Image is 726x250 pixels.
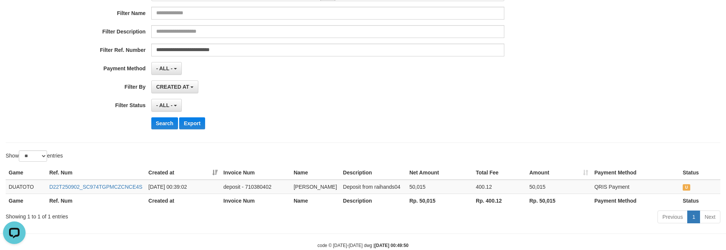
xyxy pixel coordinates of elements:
[3,3,26,26] button: Open LiveChat chat widget
[19,150,47,162] select: Showentries
[406,166,473,180] th: Net Amount
[6,194,46,208] th: Game
[687,211,700,223] a: 1
[151,80,199,93] button: CREATED AT
[156,84,189,90] span: CREATED AT
[49,184,142,190] a: D22T250902_SC974TGPMCZCNCE4S
[340,194,406,208] th: Description
[526,180,591,194] td: 50,015
[156,102,173,108] span: - ALL -
[46,194,145,208] th: Ref. Num
[46,166,145,180] th: Ref. Num
[591,180,680,194] td: QRIS Payment
[151,62,182,75] button: - ALL -
[145,180,220,194] td: [DATE] 00:39:02
[473,180,526,194] td: 400.12
[406,194,473,208] th: Rp. 50,015
[700,211,720,223] a: Next
[374,243,408,248] strong: [DATE] 00:49:50
[179,117,205,129] button: Export
[151,99,182,112] button: - ALL -
[591,166,680,180] th: Payment Method
[318,243,409,248] small: code © [DATE]-[DATE] dwg |
[6,210,297,220] div: Showing 1 to 1 of 1 entries
[340,166,406,180] th: Description
[526,194,591,208] th: Rp. 50,015
[526,166,591,180] th: Amount: activate to sort column ascending
[6,150,63,162] label: Show entries
[291,166,340,180] th: Name
[6,166,46,180] th: Game
[221,166,291,180] th: Invoice Num
[145,166,220,180] th: Created at: activate to sort column ascending
[340,180,406,194] td: Deposit from raihands04
[473,194,526,208] th: Rp. 400.12
[291,180,340,194] td: [PERSON_NAME]
[658,211,688,223] a: Previous
[221,194,291,208] th: Invoice Num
[406,180,473,194] td: 50,015
[473,166,526,180] th: Total Fee
[156,65,173,71] span: - ALL -
[151,117,178,129] button: Search
[6,180,46,194] td: DUATOTO
[683,184,690,191] span: UNPAID
[680,194,720,208] th: Status
[221,180,291,194] td: deposit - 710380402
[291,194,340,208] th: Name
[680,166,720,180] th: Status
[145,194,220,208] th: Created at
[591,194,680,208] th: Payment Method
